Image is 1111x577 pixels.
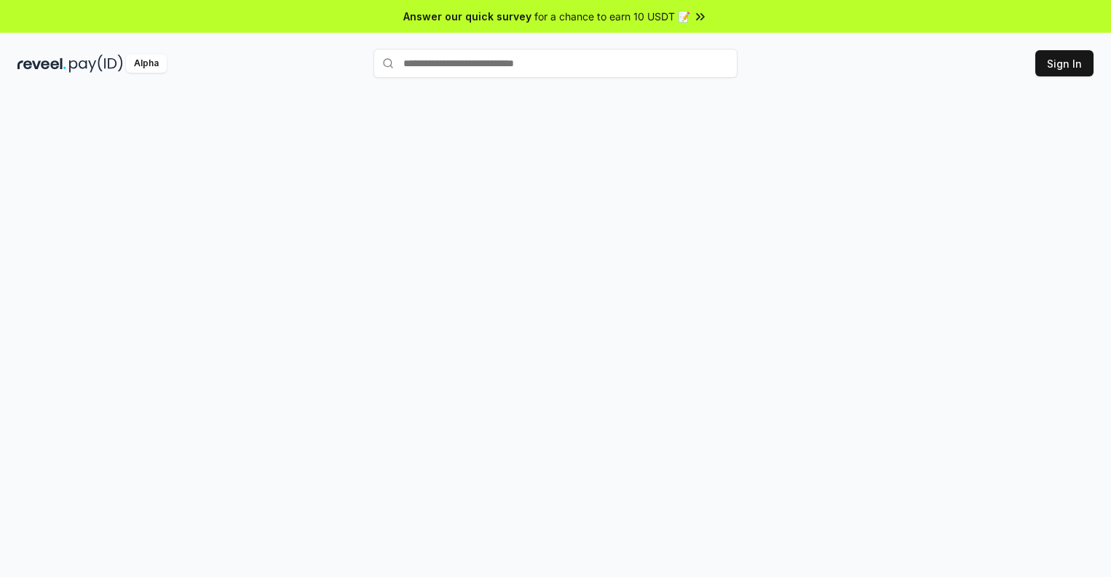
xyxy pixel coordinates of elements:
[69,55,123,73] img: pay_id
[1035,50,1094,76] button: Sign In
[126,55,167,73] div: Alpha
[403,9,531,24] span: Answer our quick survey
[17,55,66,73] img: reveel_dark
[534,9,690,24] span: for a chance to earn 10 USDT 📝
